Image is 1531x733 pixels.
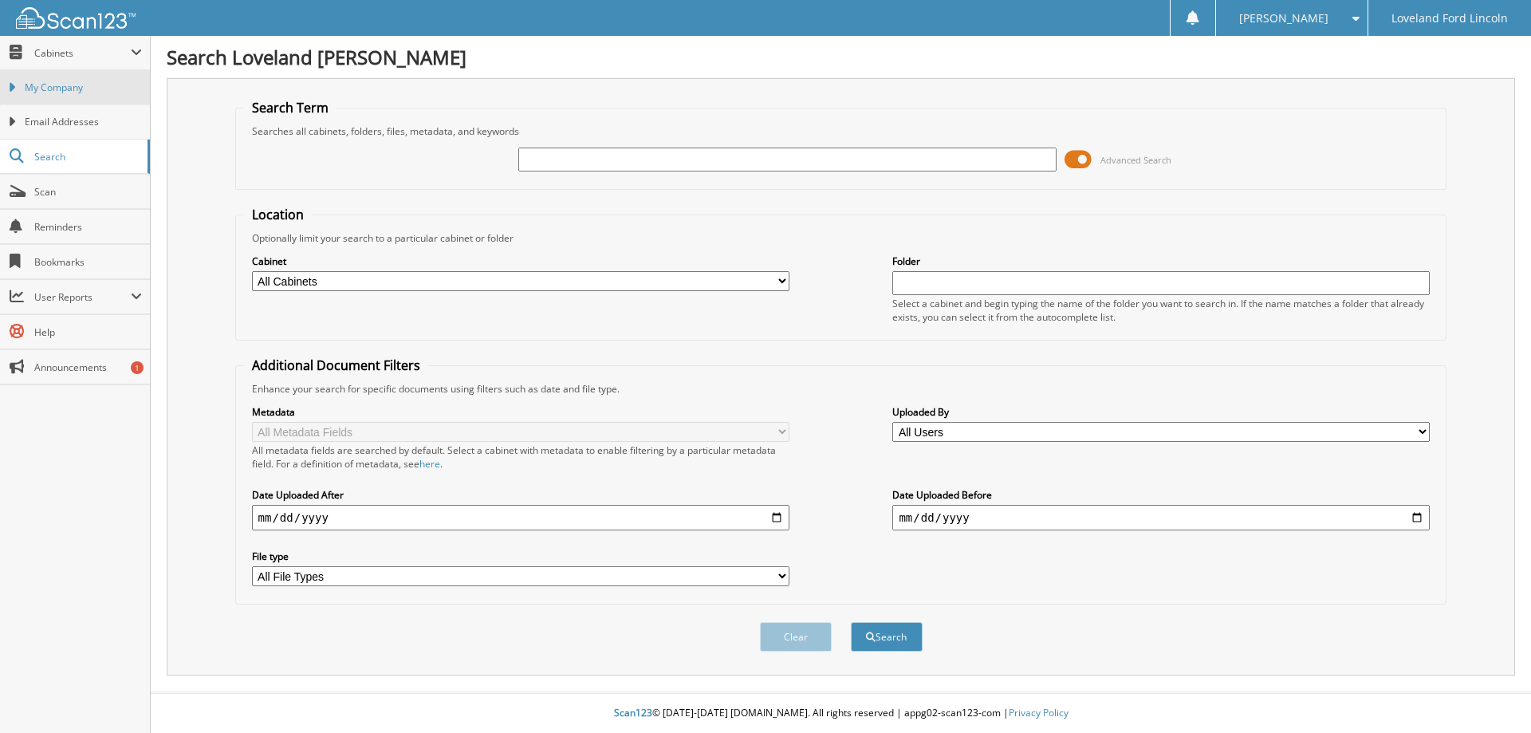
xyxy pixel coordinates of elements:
span: Bookmarks [34,255,142,269]
span: Scan123 [614,706,652,719]
input: end [892,505,1430,530]
label: Uploaded By [892,405,1430,419]
a: Privacy Policy [1009,706,1069,719]
img: scan123-logo-white.svg [16,7,136,29]
span: [PERSON_NAME] [1239,14,1328,23]
span: User Reports [34,290,131,304]
a: here [419,457,440,471]
label: Date Uploaded After [252,488,789,502]
span: Scan [34,185,142,199]
input: start [252,505,789,530]
button: Search [851,622,923,652]
span: Help [34,325,142,339]
span: Cabinets [34,46,131,60]
div: Enhance your search for specific documents using filters such as date and file type. [244,382,1439,396]
div: Searches all cabinets, folders, files, metadata, and keywords [244,124,1439,138]
h1: Search Loveland [PERSON_NAME] [167,44,1515,70]
label: Date Uploaded Before [892,488,1430,502]
div: Select a cabinet and begin typing the name of the folder you want to search in. If the name match... [892,297,1430,324]
button: Clear [760,622,832,652]
span: My Company [25,81,142,95]
label: Cabinet [252,254,789,268]
legend: Location [244,206,312,223]
label: File type [252,550,789,563]
legend: Search Term [244,99,337,116]
span: Advanced Search [1100,154,1171,166]
legend: Additional Document Filters [244,357,428,374]
div: 1 [131,361,144,374]
span: Announcements [34,361,142,374]
span: Search [34,150,140,164]
div: Optionally limit your search to a particular cabinet or folder [244,231,1439,245]
div: © [DATE]-[DATE] [DOMAIN_NAME]. All rights reserved | appg02-scan123-com | [151,694,1531,733]
label: Folder [892,254,1430,268]
span: Reminders [34,220,142,234]
span: Loveland Ford Lincoln [1391,14,1508,23]
div: All metadata fields are searched by default. Select a cabinet with metadata to enable filtering b... [252,443,789,471]
span: Email Addresses [25,115,142,129]
label: Metadata [252,405,789,419]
